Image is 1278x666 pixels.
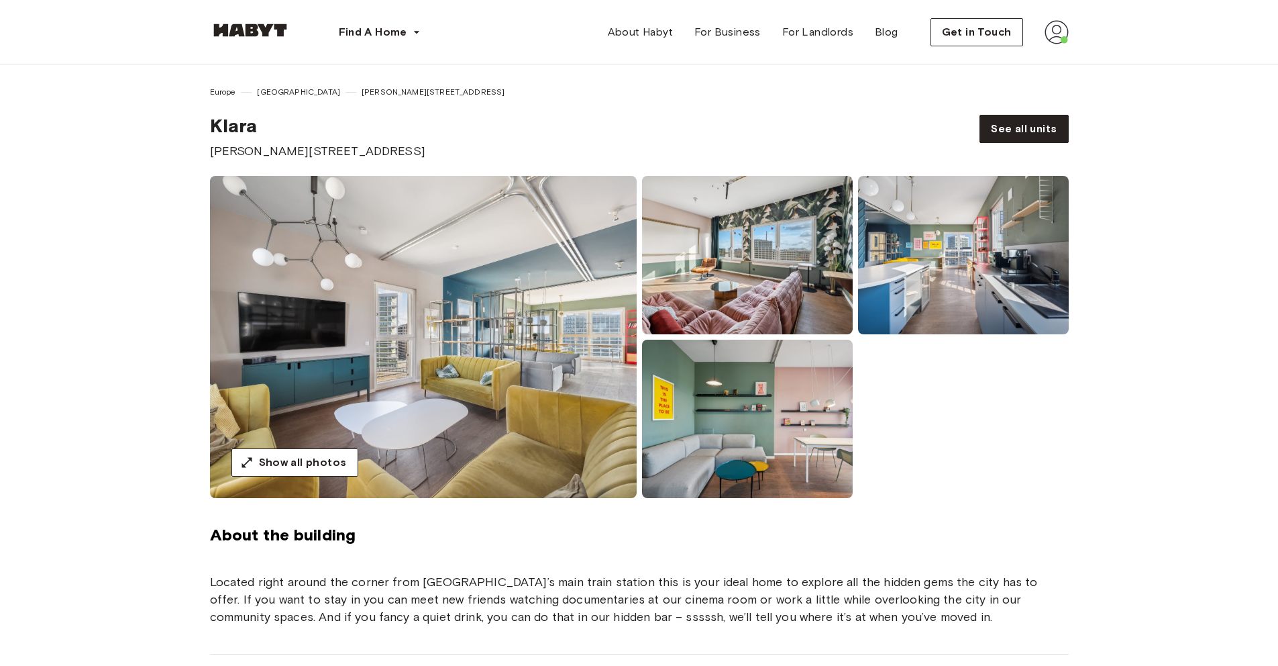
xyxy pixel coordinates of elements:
span: Klara [210,114,425,137]
span: For Business [694,24,761,40]
img: room-image [858,176,1069,334]
span: About the building [210,525,1069,545]
span: Blog [875,24,898,40]
a: See all units [979,115,1068,143]
button: Get in Touch [930,18,1023,46]
img: room-image [642,340,853,498]
span: About Habyt [608,24,673,40]
img: avatar [1045,20,1069,44]
img: room-image [642,176,853,334]
a: For Landlords [771,19,864,46]
img: Habyt [210,23,290,37]
p: Located right around the corner from [GEOGRAPHIC_DATA]’s main train station this is your ideal ho... [210,573,1069,626]
button: Find A Home [328,19,431,46]
a: For Business [684,19,771,46]
span: Show all photos [259,455,347,471]
img: room-image [858,340,1069,498]
a: About Habyt [597,19,684,46]
span: [GEOGRAPHIC_DATA] [257,86,340,98]
span: See all units [991,121,1057,137]
span: [PERSON_NAME][STREET_ADDRESS] [362,86,504,98]
span: Find A Home [339,24,407,40]
img: room-image [210,176,637,498]
span: For Landlords [782,24,853,40]
button: Show all photos [231,448,358,477]
span: Get in Touch [942,24,1012,40]
span: [PERSON_NAME][STREET_ADDRESS] [210,142,425,160]
a: Blog [864,19,909,46]
span: Europe [210,86,236,98]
